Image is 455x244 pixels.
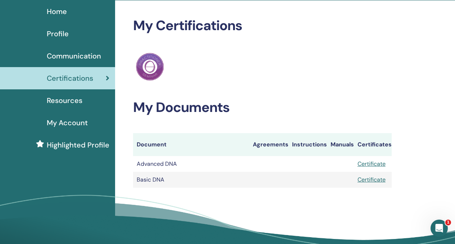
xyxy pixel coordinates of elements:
[47,51,101,61] span: Communication
[47,95,82,106] span: Resources
[358,176,386,183] a: Certificate
[431,220,448,237] iframe: Intercom live chat
[358,160,386,168] a: Certificate
[249,133,288,156] th: Agreements
[136,53,164,81] img: Practitioner
[354,133,392,156] th: Certificates
[133,99,392,116] h2: My Documents
[327,133,354,156] th: Manuals
[133,172,249,188] td: Basic DNA
[47,117,88,128] span: My Account
[47,28,69,39] span: Profile
[288,133,327,156] th: Instructions
[133,156,249,172] td: Advanced DNA
[133,18,392,34] h2: My Certifications
[445,220,451,225] span: 1
[47,73,93,84] span: Certifications
[47,140,109,150] span: Highlighted Profile
[47,6,67,17] span: Home
[133,133,249,156] th: Document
